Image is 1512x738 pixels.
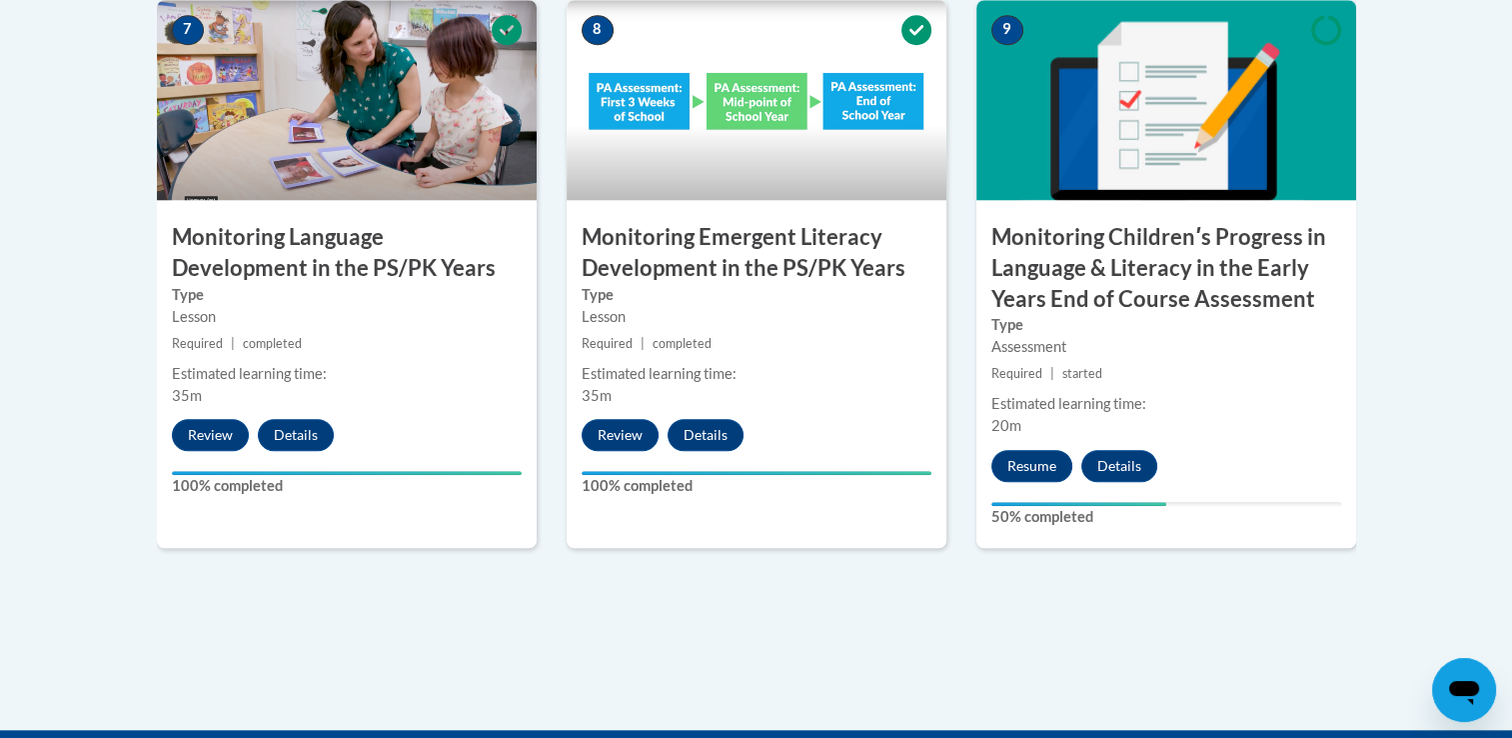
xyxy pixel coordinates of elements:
span: 7 [172,15,204,45]
button: Details [1081,450,1157,482]
h3: Monitoring Language Development in the PS/PK Years [157,222,537,284]
button: Review [172,419,249,451]
div: Estimated learning time: [991,393,1341,415]
label: Type [582,284,931,306]
div: Your progress [172,471,522,475]
h3: Monitoring Emergent Literacy Development in the PS/PK Years [567,222,946,284]
label: Type [172,284,522,306]
button: Review [582,419,659,451]
button: Resume [991,450,1072,482]
span: 9 [991,15,1023,45]
span: 35m [172,387,202,404]
span: | [1050,366,1054,381]
button: Details [668,419,744,451]
label: 100% completed [172,475,522,497]
label: Type [991,314,1341,336]
div: Estimated learning time: [582,363,931,385]
h3: Monitoring Childrenʹs Progress in Language & Literacy in the Early Years End of Course Assessment [976,222,1356,314]
span: 20m [991,417,1021,434]
span: Required [582,336,633,351]
span: | [641,336,645,351]
div: Lesson [582,306,931,328]
button: Details [258,419,334,451]
label: 100% completed [582,475,931,497]
span: | [231,336,235,351]
span: started [1062,366,1102,381]
span: completed [653,336,712,351]
div: Estimated learning time: [172,363,522,385]
div: Your progress [991,502,1166,506]
div: Lesson [172,306,522,328]
span: completed [243,336,302,351]
span: 8 [582,15,614,45]
iframe: Button to launch messaging window [1432,658,1496,722]
div: Your progress [582,471,931,475]
div: Assessment [991,336,1341,358]
label: 50% completed [991,506,1341,528]
span: 35m [582,387,612,404]
span: Required [991,366,1042,381]
span: Required [172,336,223,351]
